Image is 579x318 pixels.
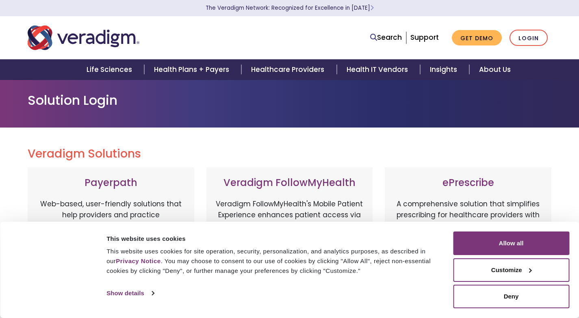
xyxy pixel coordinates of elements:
h3: Veradigm FollowMyHealth [215,177,365,189]
div: This website uses cookies for site operation, security, personalization, and analytics purposes, ... [106,247,444,276]
a: Healthcare Providers [241,59,336,80]
p: Web-based, user-friendly solutions that help providers and practice administrators enhance revenu... [36,199,186,284]
h3: Payerpath [36,177,186,189]
a: Support [410,32,439,42]
a: Life Sciences [77,59,144,80]
a: Login [510,30,548,46]
a: Search [370,32,402,43]
h1: Solution Login [28,93,552,108]
a: Health IT Vendors [337,59,420,80]
div: This website uses cookies [106,234,444,244]
a: Insights [420,59,469,80]
span: Learn More [370,4,374,12]
p: Veradigm FollowMyHealth's Mobile Patient Experience enhances patient access via mobile devices, o... [215,199,365,276]
a: Show details [106,287,154,299]
p: A comprehensive solution that simplifies prescribing for healthcare providers with features like ... [393,199,543,284]
h2: Veradigm Solutions [28,147,552,161]
a: Get Demo [452,30,502,46]
button: Deny [453,285,569,308]
h3: ePrescribe [393,177,543,189]
a: Privacy Notice [116,257,160,264]
a: Health Plans + Payers [144,59,241,80]
a: About Us [469,59,520,80]
img: Veradigm logo [28,24,139,51]
button: Allow all [453,231,569,255]
button: Customize [453,258,569,282]
a: The Veradigm Network: Recognized for Excellence in [DATE]Learn More [206,4,374,12]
